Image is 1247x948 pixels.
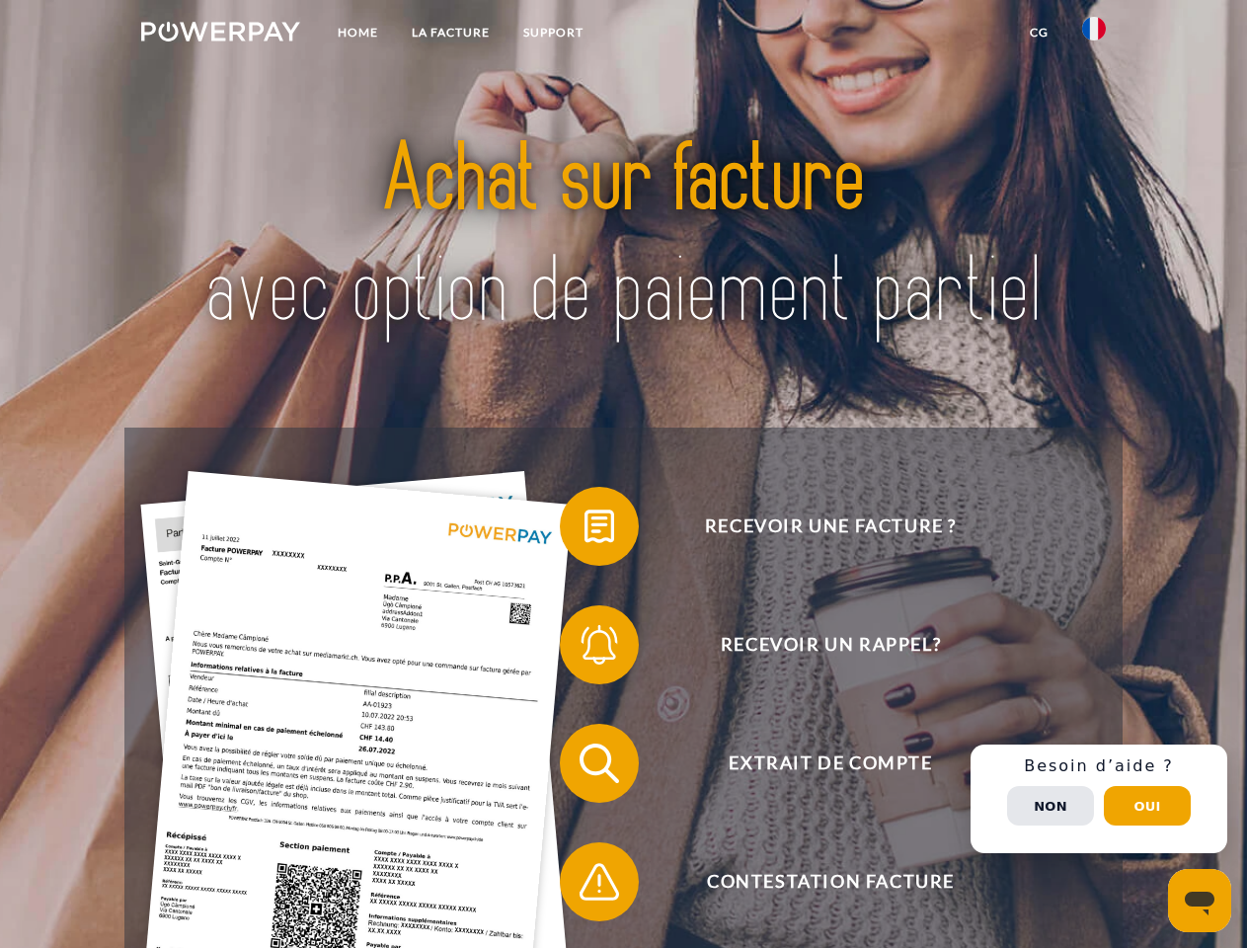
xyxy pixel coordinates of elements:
button: Recevoir une facture ? [560,487,1073,566]
span: Recevoir un rappel? [588,605,1072,684]
button: Extrait de compte [560,724,1073,803]
button: Oui [1104,786,1191,826]
div: Schnellhilfe [971,745,1227,853]
h3: Besoin d’aide ? [982,756,1215,776]
iframe: Bouton de lancement de la fenêtre de messagerie [1168,869,1231,932]
a: Home [321,15,395,50]
img: qb_warning.svg [575,857,624,907]
span: Recevoir une facture ? [588,487,1072,566]
img: qb_bill.svg [575,502,624,551]
button: Recevoir un rappel? [560,605,1073,684]
span: Extrait de compte [588,724,1072,803]
img: qb_search.svg [575,739,624,788]
button: Contestation Facture [560,842,1073,921]
button: Non [1007,786,1094,826]
img: fr [1082,17,1106,40]
img: qb_bell.svg [575,620,624,670]
img: title-powerpay_fr.svg [189,95,1058,378]
span: Contestation Facture [588,842,1072,921]
a: Support [507,15,600,50]
a: LA FACTURE [395,15,507,50]
img: logo-powerpay-white.svg [141,22,300,41]
a: CG [1013,15,1065,50]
